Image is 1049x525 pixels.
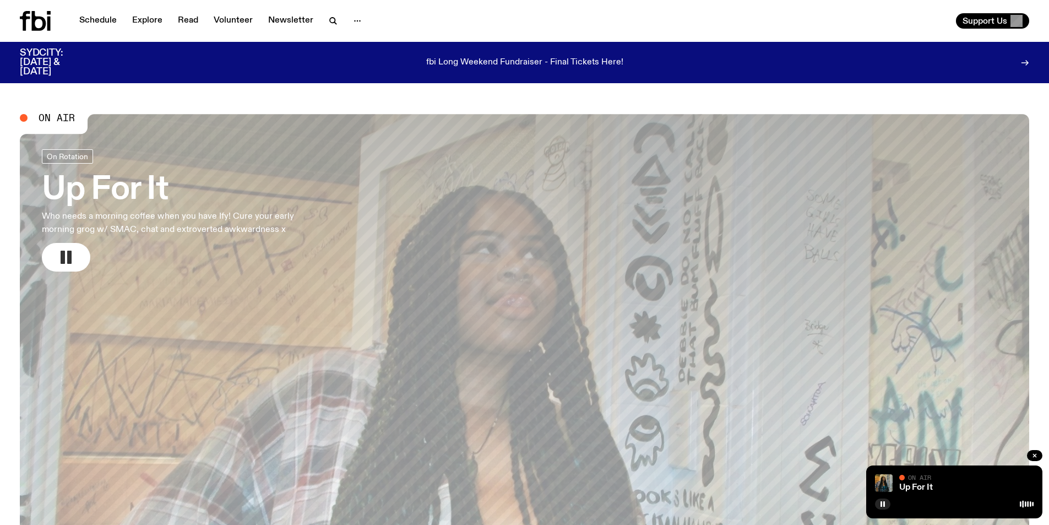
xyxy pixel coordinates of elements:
[908,474,931,481] span: On Air
[426,58,623,68] p: fbi Long Weekend Fundraiser - Final Tickets Here!
[20,48,90,77] h3: SYDCITY: [DATE] & [DATE]
[207,13,259,29] a: Volunteer
[42,175,324,205] h3: Up For It
[262,13,320,29] a: Newsletter
[42,210,324,236] p: Who needs a morning coffee when you have Ify! Cure your early morning grog w/ SMAC, chat and extr...
[899,483,933,492] a: Up For It
[126,13,169,29] a: Explore
[171,13,205,29] a: Read
[42,149,93,164] a: On Rotation
[42,149,324,272] a: Up For ItWho needs a morning coffee when you have Ify! Cure your early morning grog w/ SMAC, chat...
[39,113,75,123] span: On Air
[875,474,893,492] img: Ify - a Brown Skin girl with black braided twists, looking up to the side with her tongue stickin...
[963,16,1007,26] span: Support Us
[73,13,123,29] a: Schedule
[47,153,88,161] span: On Rotation
[956,13,1029,29] button: Support Us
